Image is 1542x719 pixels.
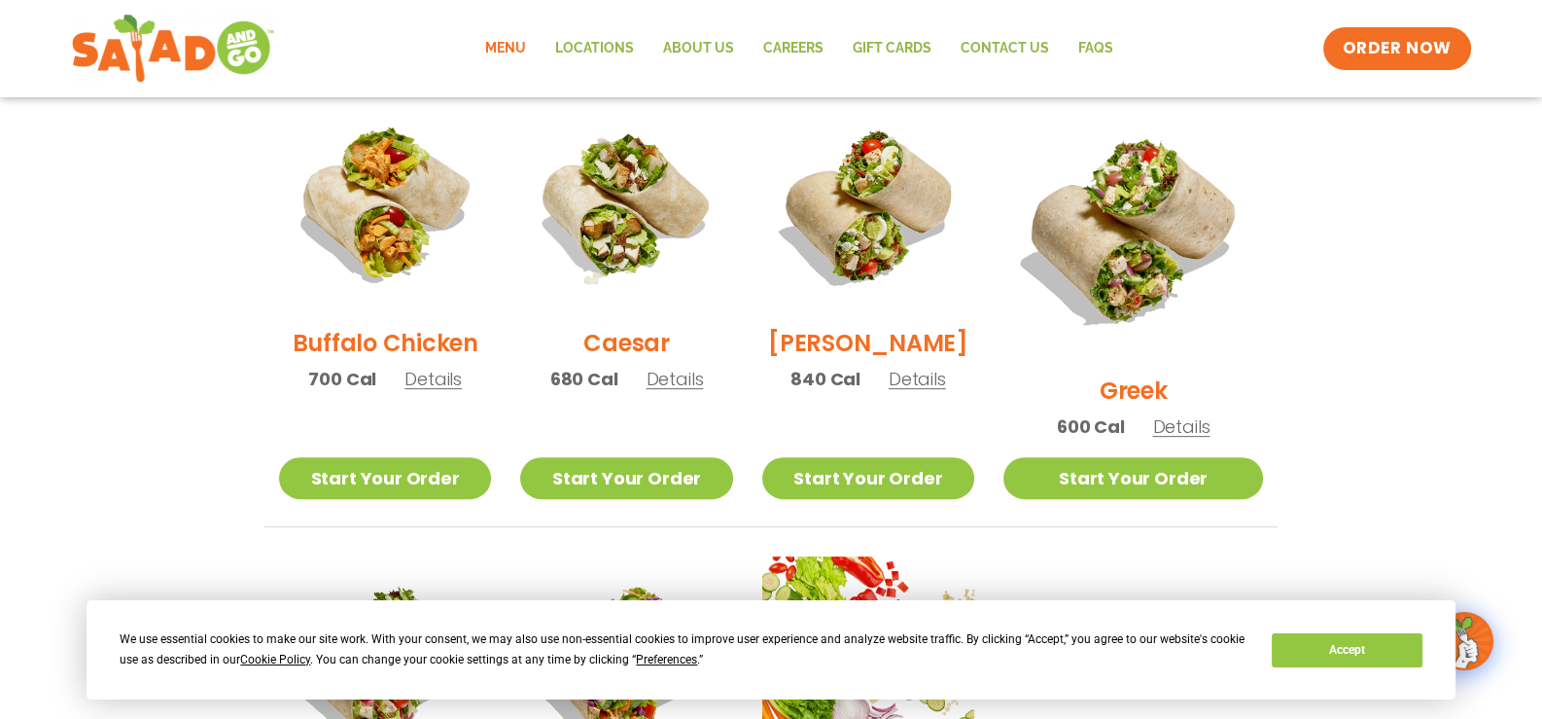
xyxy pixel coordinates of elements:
[1003,99,1263,359] img: Product photo for Greek Wrap
[762,99,974,311] img: Product photo for Cobb Wrap
[749,26,838,71] a: Careers
[647,367,704,391] span: Details
[520,457,732,499] a: Start Your Order
[1003,457,1263,499] a: Start Your Order
[583,326,670,360] h2: Caesar
[1272,633,1421,667] button: Accept
[541,26,648,71] a: Locations
[636,653,697,666] span: Preferences
[120,629,1248,670] div: We use essential cookies to make our site work. With your consent, we may also use non-essential ...
[292,326,477,360] h2: Buffalo Chicken
[1343,37,1452,60] span: ORDER NOW
[1100,374,1168,408] h2: Greek
[648,26,749,71] a: About Us
[838,26,946,71] a: GIFT CARDS
[762,457,974,499] a: Start Your Order
[1057,413,1125,440] span: 600 Cal
[550,366,618,392] span: 680 Cal
[1437,614,1491,668] img: wpChatIcon
[1153,414,1210,439] span: Details
[279,457,491,499] a: Start Your Order
[87,600,1455,700] div: Cookie Consent Prompt
[790,366,860,392] span: 840 Cal
[308,366,376,392] span: 700 Cal
[471,26,541,71] a: Menu
[1323,27,1471,70] a: ORDER NOW
[768,326,968,360] h2: [PERSON_NAME]
[404,367,462,391] span: Details
[71,10,276,88] img: new-SAG-logo-768×292
[1064,26,1128,71] a: FAQs
[889,367,946,391] span: Details
[471,26,1128,71] nav: Menu
[946,26,1064,71] a: Contact Us
[520,99,732,311] img: Product photo for Caesar Wrap
[279,99,491,311] img: Product photo for Buffalo Chicken Wrap
[240,653,310,666] span: Cookie Policy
